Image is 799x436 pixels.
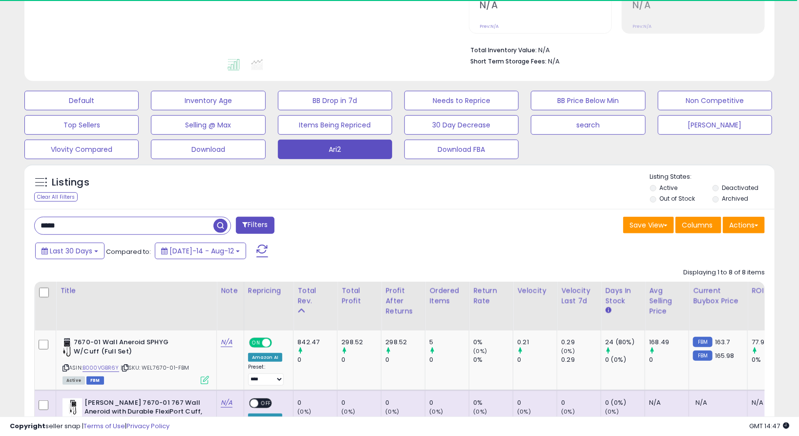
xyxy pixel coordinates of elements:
[682,220,713,230] span: Columns
[473,398,513,407] div: 0%
[151,91,265,110] button: Inventory Age
[752,398,784,407] div: N/A
[649,398,681,407] div: N/A
[749,421,789,431] span: 2025-09-12 14:47 GMT
[385,286,421,316] div: Profit After Returns
[341,355,381,364] div: 0
[429,398,469,407] div: 0
[151,115,265,135] button: Selling @ Max
[723,217,765,233] button: Actions
[106,247,151,256] span: Compared to:
[151,140,265,159] button: Download
[341,398,381,407] div: 0
[278,115,392,135] button: Items Being Repriced
[517,338,557,347] div: 0.21
[658,91,772,110] button: Non Competitive
[650,172,775,182] p: Listing States:
[531,91,645,110] button: BB Price Below Min
[517,355,557,364] div: 0
[126,421,169,431] a: Privacy Policy
[473,355,513,364] div: 0%
[649,355,689,364] div: 0
[429,286,465,306] div: Ordered Items
[278,140,392,159] button: Ari2
[605,338,645,347] div: 24 (80%)
[60,286,212,296] div: Title
[517,398,557,407] div: 0
[715,337,730,347] span: 163.7
[248,364,286,386] div: Preset:
[695,398,707,407] span: N/A
[258,399,274,407] span: OFF
[63,338,71,357] img: 31jtHqUzEyL._SL40_.jpg
[429,338,469,347] div: 5
[86,376,104,385] span: FBM
[675,217,721,233] button: Columns
[693,351,712,361] small: FBM
[10,422,169,431] div: seller snap | |
[278,91,392,110] button: BB Drop in 7d
[84,421,125,431] a: Terms of Use
[63,398,82,418] img: 41+DfcT2S3L._SL40_.jpg
[517,286,553,296] div: Velocity
[297,286,333,306] div: Total Rev.
[74,338,192,358] b: 7670-01 Wall Aneroid SPHYG W/Cuff (Full Set)
[561,347,575,355] small: (0%)
[121,364,189,372] span: | SKU: WEL7670-01-FBM
[429,355,469,364] div: 0
[404,91,519,110] button: Needs to Reprice
[659,184,677,192] label: Active
[385,338,425,347] div: 298.52
[155,243,246,259] button: [DATE]-14 - Aug-12
[658,115,772,135] button: [PERSON_NAME]
[10,421,45,431] strong: Copyright
[35,243,105,259] button: Last 30 Days
[722,184,758,192] label: Deactivated
[605,306,611,315] small: Days In Stock.
[693,337,712,347] small: FBM
[341,286,377,306] div: Total Profit
[404,115,519,135] button: 30 Day Decrease
[561,398,601,407] div: 0
[473,338,513,347] div: 0%
[693,286,743,306] div: Current Buybox Price
[52,176,89,189] h5: Listings
[473,286,509,306] div: Return Rate
[250,339,262,347] span: ON
[83,364,119,372] a: B000VGBR6Y
[84,398,203,428] b: [PERSON_NAME] 7670-01 767 Wall Aneroid with Durable FlexiPort Cuff, Adult
[531,115,645,135] button: search
[341,338,381,347] div: 298.52
[221,398,232,408] a: N/A
[404,140,519,159] button: Download FBA
[659,194,695,203] label: Out of Stock
[752,355,791,364] div: 0%
[605,398,645,407] div: 0 (0%)
[297,355,337,364] div: 0
[385,355,425,364] div: 0
[24,91,139,110] button: Default
[24,140,139,159] button: Vlovity Compared
[605,355,645,364] div: 0 (0%)
[649,286,685,316] div: Avg Selling Price
[561,355,601,364] div: 0.29
[385,398,425,407] div: 0
[248,353,282,362] div: Amazon AI
[63,376,85,385] span: All listings currently available for purchase on Amazon
[248,286,290,296] div: Repricing
[722,194,748,203] label: Archived
[473,347,487,355] small: (0%)
[649,338,689,347] div: 168.49
[24,115,139,135] button: Top Sellers
[561,338,601,347] div: 0.29
[221,337,232,347] a: N/A
[34,192,78,202] div: Clear All Filters
[561,286,597,306] div: Velocity Last 7d
[271,339,286,347] span: OFF
[715,351,735,360] span: 165.98
[752,286,787,296] div: ROI
[623,217,674,233] button: Save View
[169,246,234,256] span: [DATE]-14 - Aug-12
[63,338,209,383] div: ASIN:
[297,398,337,407] div: 0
